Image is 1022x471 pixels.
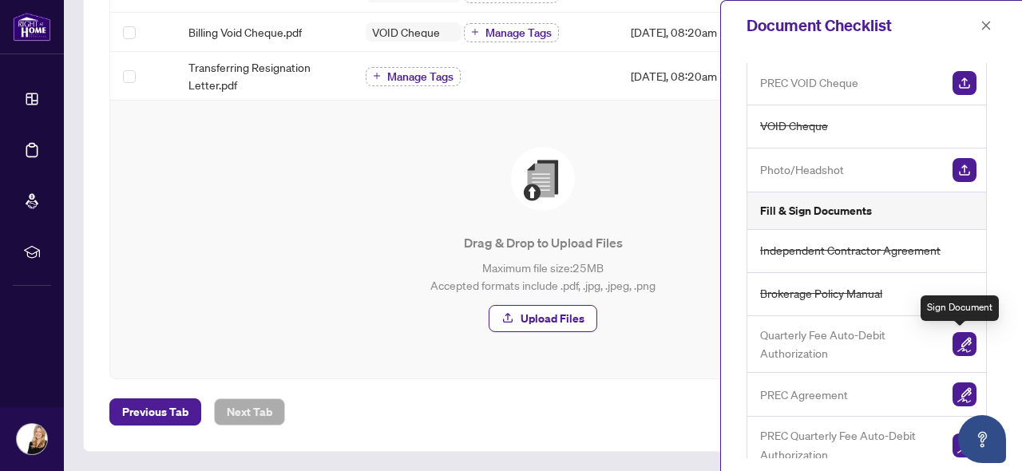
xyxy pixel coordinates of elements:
[980,20,992,31] span: close
[464,23,559,42] button: Manage Tags
[760,117,828,135] span: VOID Cheque
[760,326,940,363] span: Quarterly Fee Auto-Debit Authorization
[953,332,976,356] img: Sign Document
[109,398,201,425] button: Previous Tab
[142,259,944,294] p: Maximum file size: 25 MB Accepted formats include .pdf, .jpg, .jpeg, .png
[760,160,844,179] span: Photo/Headshot
[485,27,552,38] span: Manage Tags
[373,72,381,80] span: plus
[129,120,957,359] span: File UploadDrag & Drop to Upload FilesMaximum file size:25MBAccepted formats include .pdf, .jpg, ...
[953,158,976,182] img: Upload Document
[760,284,882,303] span: Brokerage Policy Manual
[471,28,479,36] span: plus
[142,233,944,252] p: Drag & Drop to Upload Files
[521,306,584,331] span: Upload Files
[618,13,786,52] td: [DATE], 08:20am
[511,147,575,211] img: File Upload
[760,241,941,259] span: Independent Contractor Agreement
[366,26,446,38] span: VOID Cheque
[760,426,940,464] span: PREC Quarterly Fee Auto-Debit Authorization
[760,202,872,220] h5: Fill & Sign Documents
[760,386,848,404] span: PREC Agreement
[489,305,597,332] button: Upload Files
[953,71,976,95] img: Upload Document
[17,424,47,454] img: Profile Icon
[760,73,858,92] span: PREC VOID Cheque
[214,398,285,425] button: Next Tab
[366,67,461,86] button: Manage Tags
[188,23,302,41] span: Billing Void Cheque.pdf
[747,14,976,38] div: Document Checklist
[958,415,1006,463] button: Open asap
[953,433,976,457] img: Sign Document
[122,399,188,425] span: Previous Tab
[953,382,976,406] img: Sign Document
[188,58,340,93] span: Transferring Resignation Letter.pdf
[13,12,51,42] img: logo
[387,71,454,82] span: Manage Tags
[921,295,999,321] div: Sign Document
[618,52,786,101] td: [DATE], 08:20am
